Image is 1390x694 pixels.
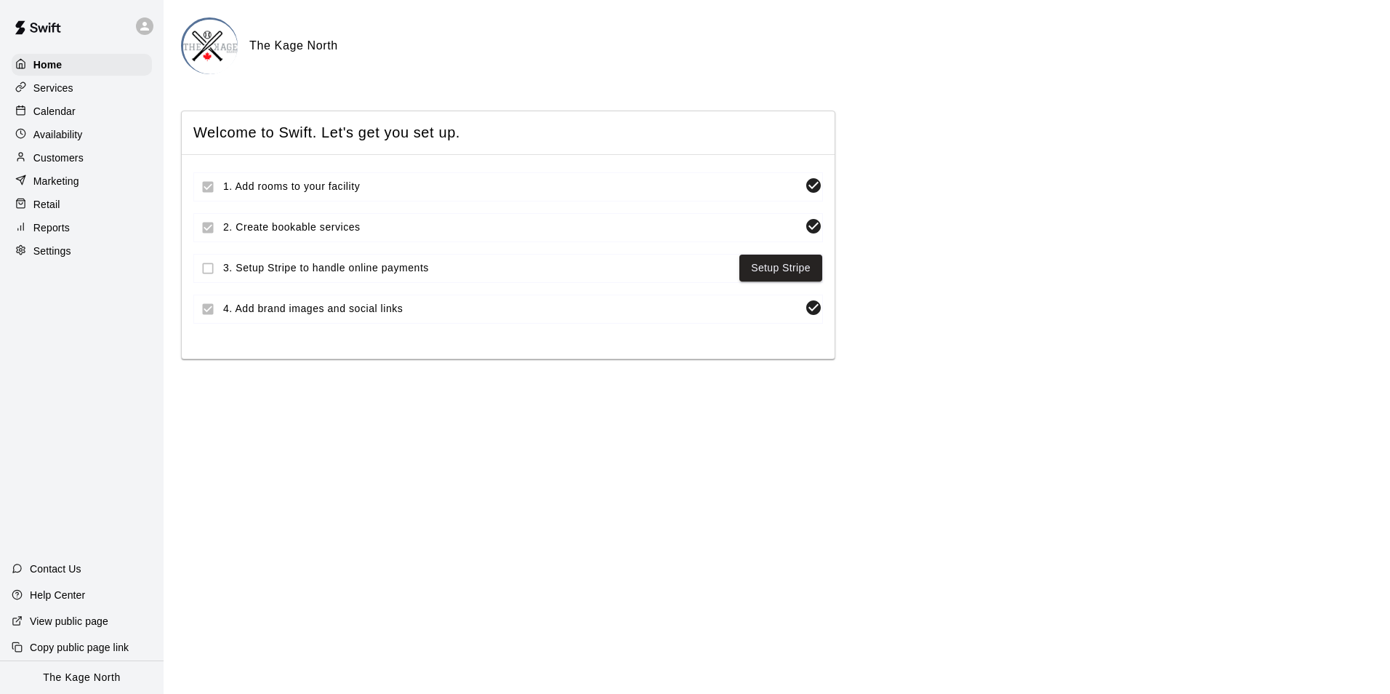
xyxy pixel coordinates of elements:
[223,179,799,194] span: 1. Add rooms to your facility
[33,104,76,119] p: Calendar
[12,240,152,262] a: Settings
[33,81,73,95] p: Services
[193,123,823,143] span: Welcome to Swift. Let's get you set up.
[739,255,822,282] button: Setup Stripe
[30,614,108,629] p: View public page
[223,220,799,235] span: 2. Create bookable services
[33,220,70,235] p: Reports
[33,127,83,142] p: Availability
[33,197,60,212] p: Retail
[12,100,152,122] a: Calendar
[30,562,81,576] p: Contact Us
[30,640,129,655] p: Copy public page link
[30,588,85,602] p: Help Center
[33,57,63,72] p: Home
[249,36,338,55] h6: The Kage North
[12,217,152,239] a: Reports
[12,124,152,145] a: Availability
[43,670,121,685] p: The Kage North
[223,301,799,316] span: 4. Add brand images and social links
[12,170,152,192] a: Marketing
[223,260,734,276] span: 3. Setup Stripe to handle online payments
[33,151,84,165] p: Customers
[12,194,152,215] a: Retail
[33,244,71,258] p: Settings
[12,77,152,99] a: Services
[751,259,811,277] a: Setup Stripe
[33,174,79,188] p: Marketing
[12,54,152,76] a: Home
[12,147,152,169] a: Customers
[183,20,238,74] img: The Kage North logo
